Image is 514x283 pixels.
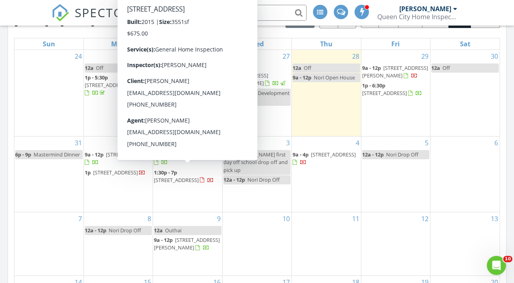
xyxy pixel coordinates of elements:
td: Go to August 24, 2025 [14,50,84,137]
a: Go to August 27, 2025 [281,50,291,63]
input: Search everything... [147,5,307,21]
a: Sunday [41,38,57,49]
a: Go to September 10, 2025 [281,212,291,225]
a: 9a - 12:30p [STREET_ADDRESS][PERSON_NAME] [223,64,287,87]
a: 9a - 12p [STREET_ADDRESS][PERSON_NAME] [362,63,429,81]
a: 1p - 5:30p [STREET_ADDRESS] [85,73,152,98]
span: [STREET_ADDRESS][PERSON_NAME] [154,236,220,251]
a: 1p - 6:30p [STREET_ADDRESS] [362,82,422,97]
td: Go to September 5, 2025 [361,137,430,212]
a: Go to August 30, 2025 [489,50,500,63]
td: Go to September 9, 2025 [153,212,222,276]
span: [STREET_ADDRESS] [154,176,199,184]
a: 1p - 5:30p [STREET_ADDRESS] [85,74,129,96]
span: 12a [293,64,301,71]
a: 9a - 12p [STREET_ADDRESS][PERSON_NAME] [154,236,221,253]
a: Go to September 11, 2025 [351,212,361,225]
span: Land Development Class [223,89,290,104]
a: Go to September 13, 2025 [489,212,500,225]
span: [STREET_ADDRESS] [106,151,151,158]
span: 12a - 12p [85,227,106,234]
span: [STREET_ADDRESS][PERSON_NAME] [362,64,428,79]
td: Go to August 30, 2025 [430,50,500,137]
a: Wednesday [249,38,265,49]
a: Go to August 31, 2025 [73,137,84,149]
td: Go to September 6, 2025 [430,137,500,212]
span: 9a - 12:30p [223,64,249,71]
img: The Best Home Inspection Software - Spectora [52,4,69,22]
span: 2p - 10p [223,89,242,97]
span: 1:30p - 7p [154,169,177,176]
span: 12a - 12p [223,176,245,183]
a: 9a - 4p [STREET_ADDRESS] [293,151,356,166]
a: 9a - 1p [STREET_ADDRESS] [154,150,221,167]
a: 10a - 2:30p [STREET_ADDRESS][PERSON_NAME] [154,74,217,96]
td: Go to September 3, 2025 [222,137,291,212]
td: Go to September 10, 2025 [222,212,291,276]
span: 9a - 4p [293,151,309,158]
span: 6p - 9p [15,151,31,158]
a: 9a - 12p [STREET_ADDRESS][PERSON_NAME] [362,64,428,79]
td: Go to August 29, 2025 [361,50,430,137]
span: 9a - 12p [154,236,173,243]
a: Go to August 28, 2025 [351,50,361,63]
a: 1p - 6:30p [STREET_ADDRESS] [362,81,429,98]
span: 9a - 12p [293,74,311,81]
a: Go to August 26, 2025 [212,50,222,63]
td: Go to September 2, 2025 [153,137,222,212]
span: 12a [431,64,440,71]
span: [STREET_ADDRESS] [362,89,407,97]
a: 10a - 2:30p [STREET_ADDRESS][PERSON_NAME] [154,73,221,98]
div: Queen City Home Inspections [377,13,457,21]
span: 10 [503,256,512,262]
a: Go to August 29, 2025 [420,50,430,63]
a: Go to September 1, 2025 [146,137,153,149]
a: Tuesday [180,38,195,49]
a: Saturday [458,38,472,49]
a: Go to September 2, 2025 [215,137,222,149]
a: 1p [STREET_ADDRESS] [85,169,145,176]
span: 1p [85,169,91,176]
a: 1p [STREET_ADDRESS] [85,168,152,178]
span: Off [442,64,450,71]
span: Nori Open House [314,74,355,81]
span: [STREET_ADDRESS][PERSON_NAME] [154,81,199,96]
a: 9a - 1p [STREET_ADDRESS] [154,151,217,166]
span: 1p - 5:30p [85,74,108,81]
a: Monday [110,38,127,49]
a: 9a - 12p [STREET_ADDRESS] [85,150,152,167]
span: 1p - 6:30p [362,82,385,89]
span: [STREET_ADDRESS] [85,81,129,89]
span: Outhai [165,227,181,234]
a: Go to September 8, 2025 [146,212,153,225]
a: Go to August 24, 2025 [73,50,84,63]
span: 9a - 12p [85,151,104,158]
a: Go to September 7, 2025 [77,212,84,225]
a: Go to September 4, 2025 [354,137,361,149]
a: 9a - 12p [STREET_ADDRESS] [85,151,151,166]
span: 10a - 2:30p [154,74,180,81]
td: Go to September 1, 2025 [84,137,153,212]
a: Thursday [319,38,334,49]
span: Off [304,64,311,71]
a: 1:30p - 7p [STREET_ADDRESS] [154,169,214,184]
td: Go to September 11, 2025 [292,212,361,276]
span: 12a - 12p [362,151,384,158]
iframe: Intercom live chat [487,256,506,275]
a: Friday [390,38,401,49]
td: Go to August 26, 2025 [153,50,222,137]
span: 12a [85,64,94,71]
span: Off [165,64,173,71]
span: [STREET_ADDRESS] [172,151,217,158]
a: 9a - 12p [STREET_ADDRESS][PERSON_NAME] [154,236,220,251]
a: 9a - 12:30p [STREET_ADDRESS][PERSON_NAME] [223,63,291,89]
span: Mastermind Dinner [34,151,80,158]
td: Go to September 7, 2025 [14,212,84,276]
span: 9a - 1p [154,151,170,158]
span: 9a - 12p [362,64,381,71]
span: [STREET_ADDRESS][PERSON_NAME] [223,72,268,87]
a: Go to September 5, 2025 [423,137,430,149]
span: SPECTORA [75,4,140,21]
td: Go to August 31, 2025 [14,137,84,212]
a: SPECTORA [52,11,140,28]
